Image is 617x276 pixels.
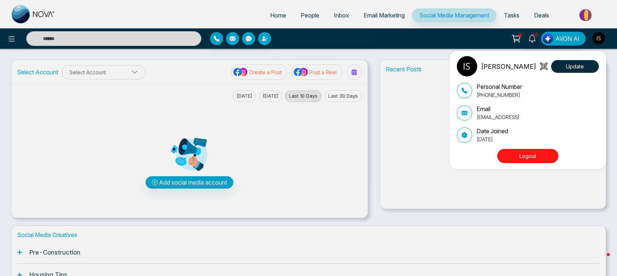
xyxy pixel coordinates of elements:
[476,91,522,99] p: [PHONE_NUMBER]
[592,251,610,269] iframe: Intercom live chat
[497,149,558,163] button: Logout
[551,60,599,73] button: Update
[476,105,519,113] p: Email
[476,82,522,91] p: Personal Number
[476,113,519,121] p: [EMAIL_ADDRESS]
[476,127,508,135] p: Date Joined
[476,135,508,143] p: [DATE]
[481,62,536,71] p: [PERSON_NAME]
